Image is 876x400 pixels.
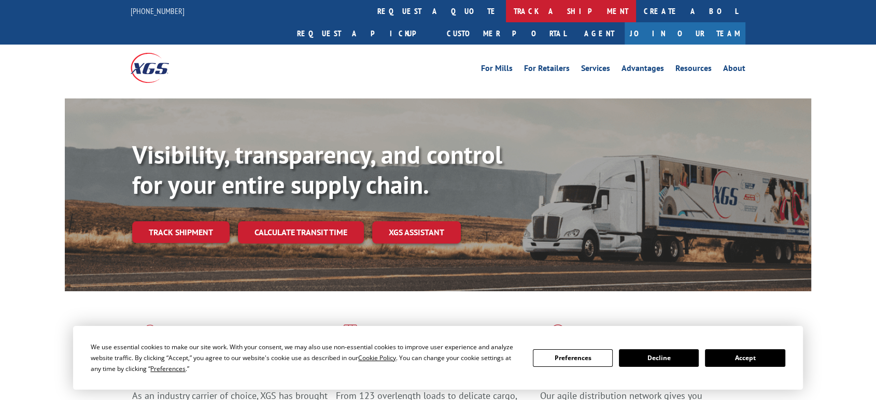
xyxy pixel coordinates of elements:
[581,64,610,76] a: Services
[439,22,574,45] a: Customer Portal
[621,64,664,76] a: Advantages
[289,22,439,45] a: Request a pickup
[372,221,461,244] a: XGS ASSISTANT
[132,221,230,243] a: Track shipment
[150,364,186,373] span: Preferences
[91,341,520,374] div: We use essential cookies to make our site work. With your consent, we may also use non-essential ...
[131,6,185,16] a: [PHONE_NUMBER]
[132,324,164,351] img: xgs-icon-total-supply-chain-intelligence-red
[723,64,745,76] a: About
[238,221,364,244] a: Calculate transit time
[73,326,803,390] div: Cookie Consent Prompt
[524,64,570,76] a: For Retailers
[675,64,712,76] a: Resources
[625,22,745,45] a: Join Our Team
[533,349,613,367] button: Preferences
[481,64,513,76] a: For Mills
[336,324,360,351] img: xgs-icon-focused-on-flooring-red
[574,22,625,45] a: Agent
[705,349,785,367] button: Accept
[540,324,576,351] img: xgs-icon-flagship-distribution-model-red
[132,138,502,201] b: Visibility, transparency, and control for your entire supply chain.
[619,349,699,367] button: Decline
[358,353,396,362] span: Cookie Policy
